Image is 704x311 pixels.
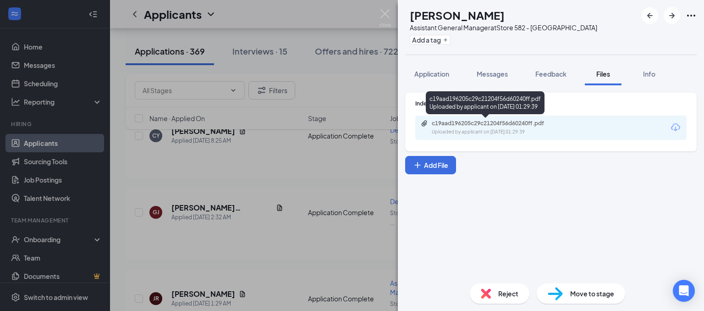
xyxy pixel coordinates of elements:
[570,289,614,299] span: Move to stage
[666,10,677,21] svg: ArrowRight
[413,161,422,170] svg: Plus
[410,23,597,32] div: Assistant General Manager at Store 582 - [GEOGRAPHIC_DATA]
[432,120,560,127] div: c19aad196205c29c21204f56d60240ff.pdf
[421,120,428,127] svg: Paperclip
[477,70,508,78] span: Messages
[670,122,681,133] svg: Download
[642,7,658,24] button: ArrowLeftNew
[644,10,655,21] svg: ArrowLeftNew
[426,91,544,114] div: c19aad196205c29c21204f56d60240ff.pdf Uploaded by applicant on [DATE] 01:29:39
[415,100,687,107] div: Indeed Resume
[432,128,569,136] div: Uploaded by applicant on [DATE] 01:29:39
[673,280,695,302] div: Open Intercom Messenger
[410,7,505,23] h1: [PERSON_NAME]
[421,120,569,136] a: Paperclipc19aad196205c29c21204f56d60240ff.pdfUploaded by applicant on [DATE] 01:29:39
[443,37,448,43] svg: Plus
[686,10,697,21] svg: Ellipses
[414,70,449,78] span: Application
[664,7,680,24] button: ArrowRight
[596,70,610,78] span: Files
[643,70,655,78] span: Info
[535,70,566,78] span: Feedback
[498,289,518,299] span: Reject
[410,35,451,44] button: PlusAdd a tag
[405,156,456,174] button: Add FilePlus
